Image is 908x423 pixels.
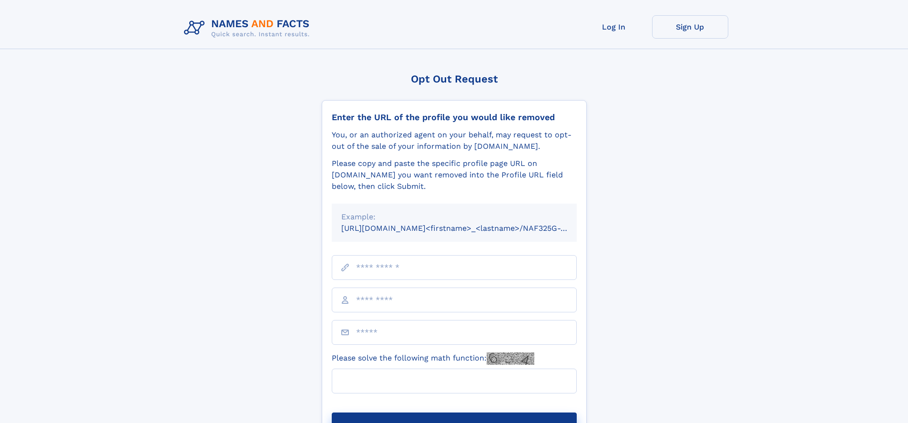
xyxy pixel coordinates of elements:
[341,211,567,223] div: Example:
[652,15,728,39] a: Sign Up
[332,352,534,365] label: Please solve the following math function:
[322,73,587,85] div: Opt Out Request
[332,129,577,152] div: You, or an authorized agent on your behalf, may request to opt-out of the sale of your informatio...
[332,158,577,192] div: Please copy and paste the specific profile page URL on [DOMAIN_NAME] you want removed into the Pr...
[332,112,577,123] div: Enter the URL of the profile you would like removed
[576,15,652,39] a: Log In
[180,15,317,41] img: Logo Names and Facts
[341,224,595,233] small: [URL][DOMAIN_NAME]<firstname>_<lastname>/NAF325G-xxxxxxxx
